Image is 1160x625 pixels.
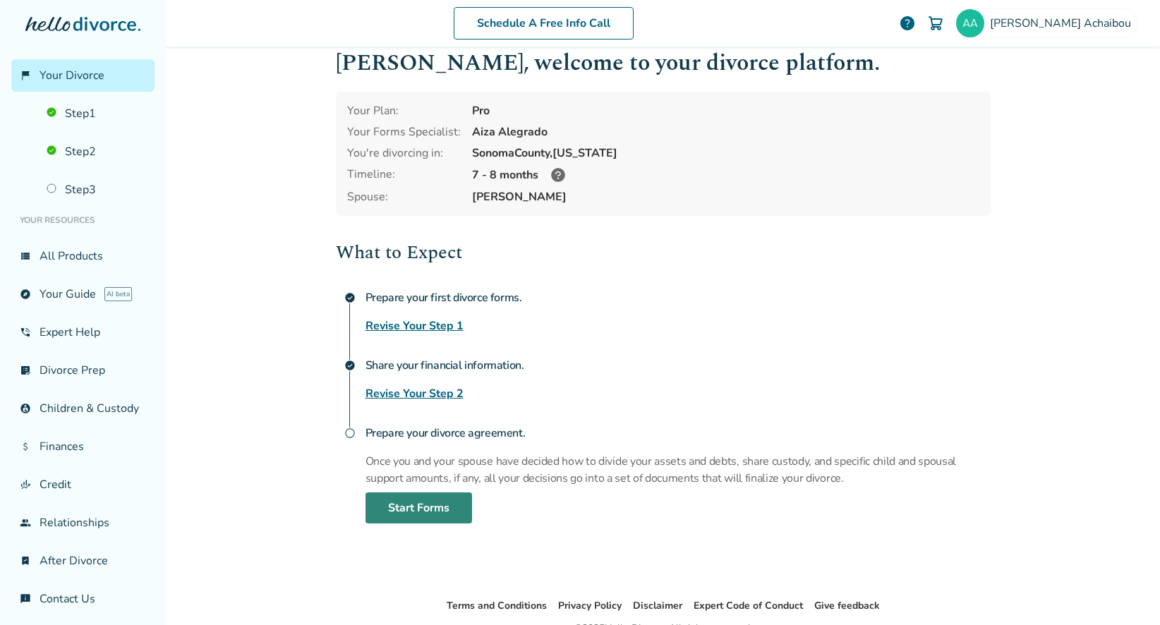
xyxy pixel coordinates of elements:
div: Pro [472,103,979,119]
div: Aiza Alegrado [472,124,979,140]
a: phone_in_talkExpert Help [11,316,155,348]
span: check_circle [344,360,356,371]
img: Cart [927,15,944,32]
a: finance_modeCredit [11,468,155,501]
div: Your Plan: [347,103,461,119]
span: account_child [20,403,31,414]
a: Revise Your Step 2 [365,385,464,402]
h1: [PERSON_NAME] , welcome to your divorce platform. [336,46,991,80]
a: groupRelationships [11,506,155,539]
span: AI beta [104,287,132,301]
a: account_childChildren & Custody [11,392,155,425]
div: Timeline: [347,166,461,183]
a: Step1 [38,97,155,130]
a: list_alt_checkDivorce Prep [11,354,155,387]
span: [PERSON_NAME] [472,189,979,205]
div: 7 - 8 months [472,166,979,183]
a: exploreYour GuideAI beta [11,278,155,310]
a: Terms and Conditions [447,599,547,612]
iframe: Chat Widget [1089,557,1160,625]
a: chat_infoContact Us [11,583,155,615]
h4: Prepare your first divorce forms. [365,284,991,312]
a: Expert Code of Conduct [694,599,803,612]
div: Your Forms Specialist: [347,124,461,140]
li: Disclaimer [633,597,682,614]
h4: Prepare your divorce agreement. [365,419,991,447]
a: view_listAll Products [11,240,155,272]
span: radio_button_unchecked [344,427,356,439]
span: view_list [20,250,31,262]
a: Step3 [38,174,155,206]
a: bookmark_checkAfter Divorce [11,545,155,577]
span: check_circle [344,292,356,303]
a: Privacy Policy [558,599,622,612]
a: Schedule A Free Info Call [454,7,634,40]
div: Sonoma County, [US_STATE] [472,145,979,161]
span: explore [20,289,31,300]
a: Start Forms [365,492,472,523]
span: phone_in_talk [20,327,31,338]
a: Revise Your Step 1 [365,317,464,334]
span: list_alt_check [20,365,31,376]
div: You're divorcing in: [347,145,461,161]
img: amy.ennis@gmail.com [956,9,984,37]
h4: Share your financial information. [365,351,991,380]
span: Spouse: [347,189,461,205]
a: help [899,15,916,32]
span: [PERSON_NAME] Achaibou [990,16,1137,31]
span: finance_mode [20,479,31,490]
span: flag_2 [20,70,31,81]
span: chat_info [20,593,31,605]
li: Give feedback [814,597,880,614]
span: group [20,517,31,528]
a: Step2 [38,135,155,168]
span: attach_money [20,441,31,452]
a: attach_moneyFinances [11,430,155,463]
li: Your Resources [11,206,155,234]
p: Once you and your spouse have decided how to divide your assets and debts, share custody, and spe... [365,453,991,487]
h2: What to Expect [336,238,991,267]
span: Your Divorce [40,68,104,83]
a: flag_2Your Divorce [11,59,155,92]
span: bookmark_check [20,555,31,566]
